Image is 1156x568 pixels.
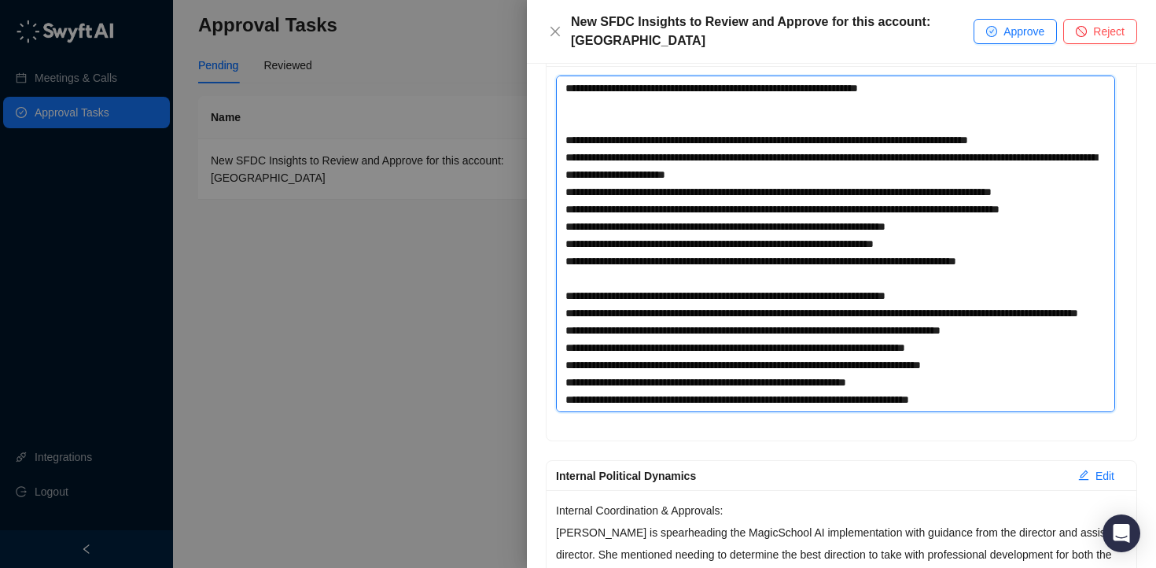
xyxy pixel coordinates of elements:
div: Internal Political Dynamics [556,467,1066,485]
textarea: Partnership Goals Details [556,76,1115,412]
span: stop [1076,26,1087,37]
button: Edit [1066,463,1127,489]
span: Approve [1003,23,1044,40]
div: Open Intercom Messenger [1103,515,1140,552]
button: Reject [1063,19,1137,44]
p: Internal Coordination & Approvals: [PERSON_NAME] is spearheading the MagicSchool AI implementatio... [556,500,1127,566]
button: Close [546,22,565,41]
span: close [549,25,561,38]
span: Edit [1095,467,1114,485]
span: check-circle [986,26,997,37]
span: edit [1078,470,1089,481]
button: Approve [974,19,1057,44]
div: New SFDC Insights to Review and Approve for this account: [GEOGRAPHIC_DATA] [571,13,974,50]
span: Reject [1093,23,1125,40]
